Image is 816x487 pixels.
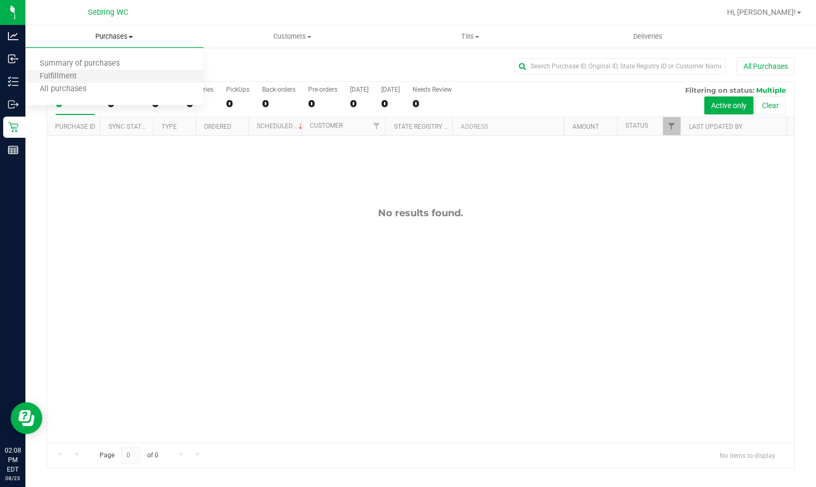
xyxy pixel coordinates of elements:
[262,86,295,93] div: Back-orders
[25,32,203,41] span: Purchases
[91,447,167,464] span: Page of 0
[25,85,101,94] span: All purchases
[381,86,400,93] div: [DATE]
[685,86,754,94] span: Filtering on status:
[204,32,381,41] span: Customers
[572,123,599,130] a: Amount
[308,98,337,110] div: 0
[755,96,786,114] button: Clear
[381,98,400,110] div: 0
[308,86,337,93] div: Pre-orders
[204,123,231,130] a: Ordered
[514,58,726,74] input: Search Purchase ID, Original ID, State Registry ID or Customer Name...
[203,25,381,48] a: Customers
[727,8,796,16] span: Hi, [PERSON_NAME]!
[737,57,795,75] button: All Purchases
[350,98,369,110] div: 0
[11,402,42,434] iframe: Resource center
[8,99,19,110] inline-svg: Outbound
[689,123,742,130] a: Last Updated By
[381,25,559,48] a: Tills
[8,122,19,132] inline-svg: Retail
[711,447,784,463] span: No items to display
[5,446,21,474] p: 02:08 PM EDT
[413,86,452,93] div: Needs Review
[8,31,19,41] inline-svg: Analytics
[25,59,134,68] span: Summary of purchases
[8,54,19,64] inline-svg: Inbound
[262,98,295,110] div: 0
[350,86,369,93] div: [DATE]
[382,32,559,41] span: Tills
[55,123,95,130] a: Purchase ID
[756,86,786,94] span: Multiple
[367,117,385,135] a: Filter
[25,72,91,81] span: Fulfillment
[8,145,19,155] inline-svg: Reports
[162,123,177,130] a: Type
[226,98,249,110] div: 0
[257,122,305,130] a: Scheduled
[310,122,343,129] a: Customer
[5,474,21,482] p: 08/23
[394,123,450,130] a: State Registry ID
[413,98,452,110] div: 0
[625,122,648,129] a: Status
[704,96,754,114] button: Active only
[88,8,128,17] span: Sebring WC
[109,123,149,130] a: Sync Status
[559,25,737,48] a: Deliveries
[226,86,249,93] div: PickUps
[452,117,564,136] th: Address
[8,76,19,87] inline-svg: Inventory
[47,207,794,219] div: No results found.
[663,117,680,135] a: Filter
[25,25,203,48] a: Purchases Summary of purchases Fulfillment All purchases
[619,32,677,41] span: Deliveries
